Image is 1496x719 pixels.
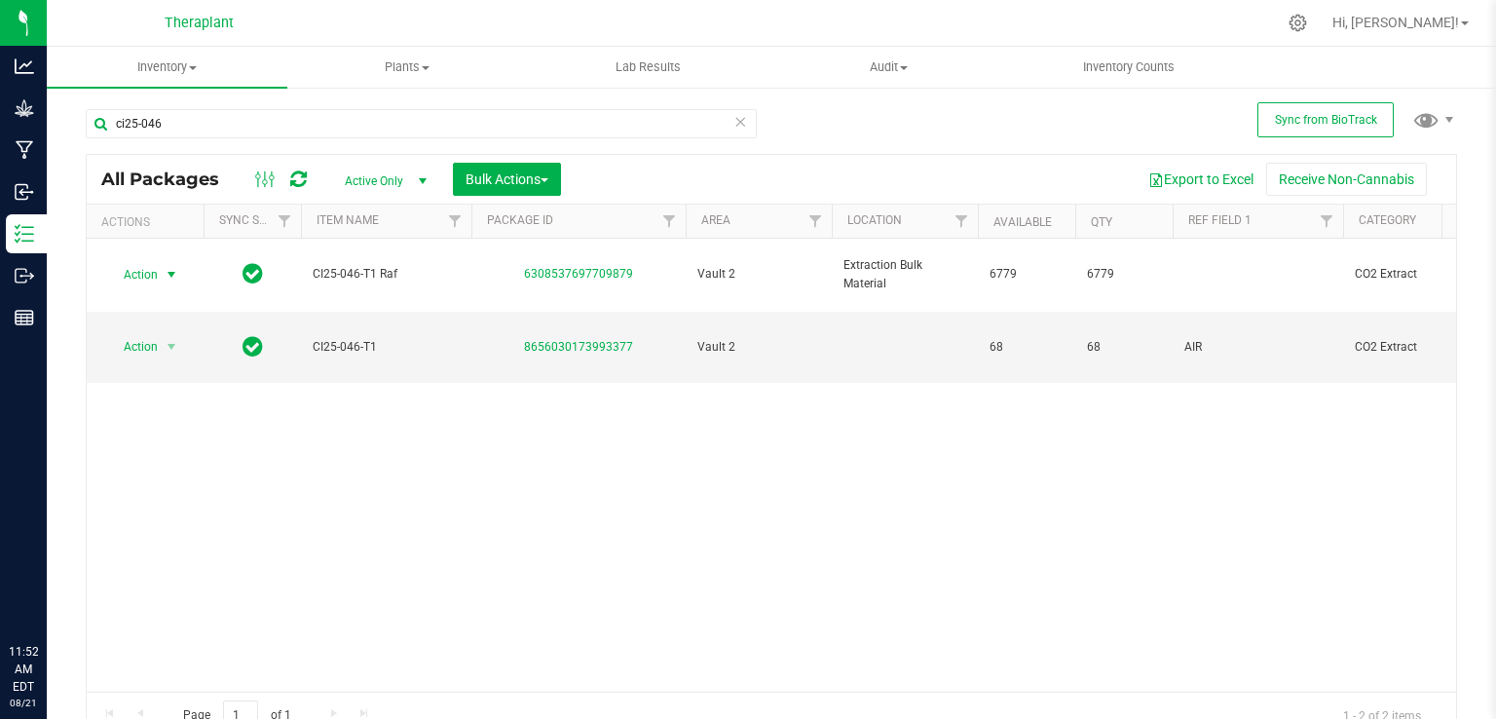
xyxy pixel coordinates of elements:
[990,338,1064,357] span: 68
[990,265,1064,284] span: 6779
[15,182,34,202] inline-svg: Inbound
[9,696,38,710] p: 08/21
[243,333,263,360] span: In Sync
[15,57,34,76] inline-svg: Analytics
[1009,47,1250,88] a: Inventory Counts
[288,58,527,76] span: Plants
[589,58,707,76] span: Lab Results
[946,205,978,238] a: Filter
[15,224,34,244] inline-svg: Inventory
[1257,102,1394,137] button: Sync from BioTrack
[15,98,34,118] inline-svg: Grow
[524,267,633,281] a: 6308537697709879
[106,333,159,360] span: Action
[219,213,294,227] a: Sync Status
[528,47,768,88] a: Lab Results
[453,163,561,196] button: Bulk Actions
[1184,338,1331,357] span: AIR
[768,47,1009,88] a: Audit
[1188,213,1252,227] a: Ref Field 1
[15,266,34,285] inline-svg: Outbound
[160,333,184,360] span: select
[1091,215,1112,229] a: Qty
[47,58,287,76] span: Inventory
[466,171,548,187] span: Bulk Actions
[1311,205,1343,238] a: Filter
[1136,163,1266,196] button: Export to Excel
[19,563,78,622] iframe: Resource center
[243,260,263,287] span: In Sync
[15,140,34,160] inline-svg: Manufacturing
[487,213,553,227] a: Package ID
[701,213,730,227] a: Area
[317,213,379,227] a: Item Name
[800,205,832,238] a: Filter
[1087,338,1161,357] span: 68
[1332,15,1459,30] span: Hi, [PERSON_NAME]!
[843,256,966,293] span: Extraction Bulk Material
[101,215,196,229] div: Actions
[1087,265,1161,284] span: 6779
[1286,14,1310,32] div: Manage settings
[86,109,757,138] input: Search Package ID, Item Name, SKU, Lot or Part Number...
[1266,163,1427,196] button: Receive Non-Cannabis
[287,47,528,88] a: Plants
[439,205,471,238] a: Filter
[1275,113,1377,127] span: Sync from BioTrack
[15,308,34,327] inline-svg: Reports
[9,643,38,696] p: 11:52 AM EDT
[160,261,184,288] span: select
[313,265,460,284] span: CI25-046-T1 Raf
[733,109,747,134] span: Clear
[654,205,686,238] a: Filter
[101,169,239,190] span: All Packages
[769,58,1008,76] span: Audit
[47,47,287,88] a: Inventory
[847,213,902,227] a: Location
[1359,213,1416,227] a: Category
[269,205,301,238] a: Filter
[993,215,1052,229] a: Available
[697,265,820,284] span: Vault 2
[524,340,633,354] a: 8656030173993377
[1057,58,1201,76] span: Inventory Counts
[697,338,820,357] span: Vault 2
[313,338,460,357] span: CI25-046-T1
[165,15,234,31] span: Theraplant
[106,261,159,288] span: Action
